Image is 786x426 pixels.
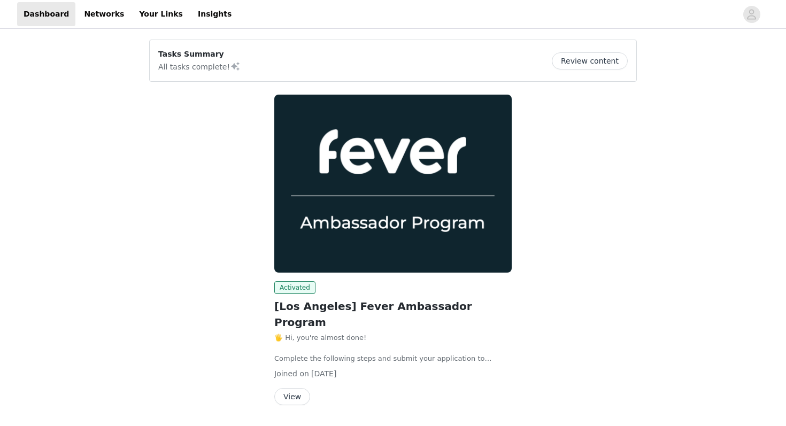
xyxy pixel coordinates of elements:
[746,6,757,23] div: avatar
[274,388,310,405] button: View
[158,60,241,73] p: All tasks complete!
[274,353,512,364] p: Complete the following steps and submit your application to become a Fever Ambassador (3 minutes)...
[78,2,130,26] a: Networks
[17,2,75,26] a: Dashboard
[274,281,315,294] span: Activated
[274,332,512,343] p: 🖐️ Hi, you're almost done!
[274,393,310,401] a: View
[133,2,189,26] a: Your Links
[311,369,336,378] span: [DATE]
[274,95,512,273] img: Fever Ambassadors
[274,369,309,378] span: Joined on
[552,52,628,69] button: Review content
[158,49,241,60] p: Tasks Summary
[274,298,512,330] h2: [Los Angeles] Fever Ambassador Program
[191,2,238,26] a: Insights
